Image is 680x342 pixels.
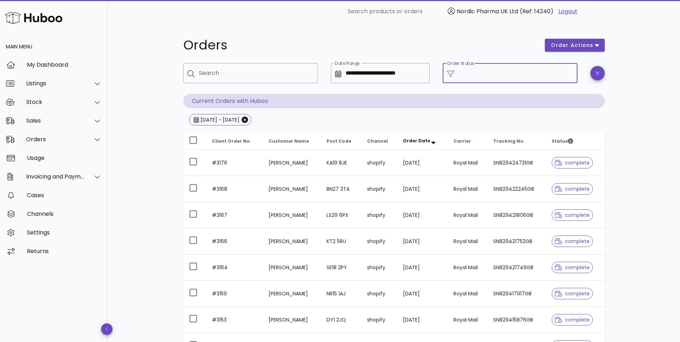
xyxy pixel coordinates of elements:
td: shopify [361,281,397,307]
td: shopify [361,228,397,255]
td: [PERSON_NAME] [263,176,321,202]
td: [DATE] [397,281,447,307]
img: Huboo Logo [5,10,62,25]
td: [DATE] [397,255,447,281]
td: [PERSON_NAME] [263,255,321,281]
td: #3167 [206,202,263,228]
td: SN829421806GB [488,202,546,228]
span: complete [555,160,590,165]
td: #3153 [206,307,263,333]
td: [DATE] [397,202,447,228]
span: Nordic Pharma UK Ltd [457,7,518,15]
span: Status [552,138,573,144]
td: [DATE] [397,150,447,176]
span: complete [555,317,590,322]
td: #3168 [206,176,263,202]
div: Invoicing and Payments [26,173,85,180]
td: shopify [361,307,397,333]
th: Channel [361,133,397,150]
td: DY1 2JQ [321,307,361,333]
td: KA19 8JE [321,150,361,176]
label: Order status [447,61,474,66]
td: [PERSON_NAME] [263,307,321,333]
td: #3164 [206,255,263,281]
div: Settings [27,229,102,236]
div: Orders [26,136,85,143]
span: Tracking No. [493,138,525,144]
span: complete [555,239,590,244]
span: complete [555,186,590,191]
span: Carrier [453,138,471,144]
td: Royal Mail [448,176,488,202]
td: #3166 [206,228,263,255]
span: order actions [551,42,594,49]
div: Channels [27,210,102,217]
span: Customer Name [268,138,309,144]
td: LS29 6PX [321,202,361,228]
div: Cases [27,192,102,199]
td: shopify [361,150,397,176]
td: shopify [361,255,397,281]
td: SN829421752GB [488,228,546,255]
div: My Dashboard [27,61,102,68]
td: Royal Mail [448,281,488,307]
span: Post Code [327,138,351,144]
th: Client Order No. [206,133,263,150]
th: Order Date: Sorted descending. Activate to remove sorting. [397,133,447,150]
th: Post Code [321,133,361,150]
td: [PERSON_NAME] [263,202,321,228]
td: [DATE] [397,176,447,202]
td: [PERSON_NAME] [263,228,321,255]
td: #3176 [206,150,263,176]
label: Date Range [335,61,360,66]
td: [PERSON_NAME] [263,150,321,176]
td: SN829422245GB [488,176,546,202]
td: NR15 1AJ [321,281,361,307]
td: SN829417917GB [488,281,546,307]
td: SN829421749GB [488,255,546,281]
span: complete [555,265,590,270]
button: order actions [545,39,604,52]
td: Royal Mail [448,228,488,255]
span: (Ref: 14240) [520,7,553,15]
td: Royal Mail [448,255,488,281]
td: SE18 2PY [321,255,361,281]
td: [DATE] [397,228,447,255]
td: SN829424731GB [488,150,546,176]
p: Current Orders with Huboo [183,94,605,108]
td: Royal Mail [448,202,488,228]
div: Returns [27,248,102,255]
td: shopify [361,202,397,228]
span: complete [555,213,590,218]
h1: Orders [183,39,537,52]
td: Royal Mail [448,150,488,176]
td: BN27 3TA [321,176,361,202]
th: Customer Name [263,133,321,150]
th: Carrier [448,133,488,150]
span: Channel [367,138,388,144]
td: Royal Mail [448,307,488,333]
div: Sales [26,117,85,124]
div: Listings [26,80,85,87]
th: Tracking No. [488,133,546,150]
div: [DATE] ~ [DATE] [199,116,239,123]
button: Close [242,117,248,123]
div: Stock [26,99,85,105]
div: Usage [27,155,102,161]
td: #3159 [206,281,263,307]
td: [DATE] [397,307,447,333]
th: Status [546,133,605,150]
span: Order Date [403,138,430,144]
td: [PERSON_NAME] [263,281,321,307]
td: shopify [361,176,397,202]
a: Logout [558,7,577,16]
td: KT2 5RU [321,228,361,255]
span: Client Order No. [212,138,251,144]
td: SN829415876GB [488,307,546,333]
span: complete [555,291,590,296]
